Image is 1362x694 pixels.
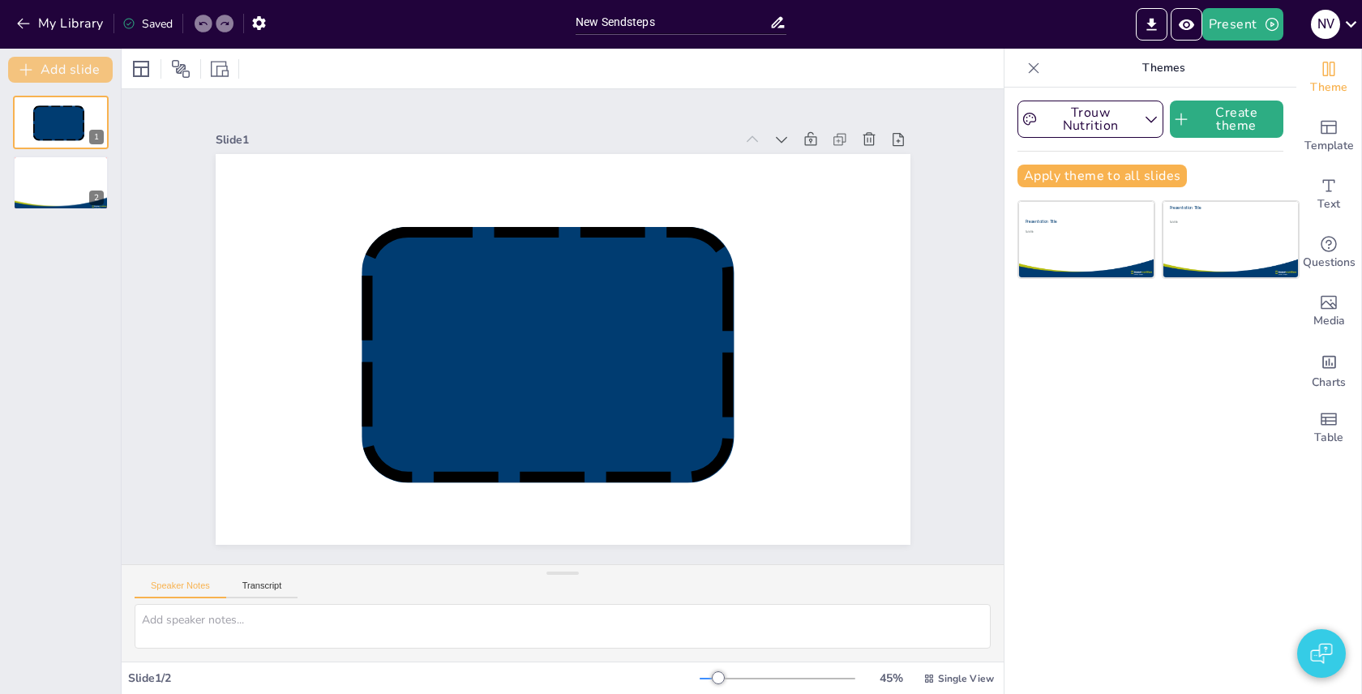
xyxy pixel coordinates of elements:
[1303,254,1356,272] span: Questions
[938,672,994,685] span: Single View
[226,580,298,598] button: Transcript
[1171,8,1202,41] button: Preview Presentation
[576,11,769,34] input: Insert title
[1304,137,1354,155] span: Template
[1296,282,1361,341] div: Add images, graphics, shapes or video
[1310,79,1347,96] span: Theme
[1026,219,1105,225] div: Presentation Title
[135,580,226,598] button: Speaker Notes
[1296,399,1361,457] div: Add a table
[1296,107,1361,165] div: Add ready made slides
[1313,312,1345,330] span: Media
[1202,8,1283,41] button: Present
[122,16,173,32] div: Saved
[12,11,110,36] button: My Library
[1314,429,1343,447] span: Table
[13,96,109,149] div: 1
[1296,165,1361,224] div: Add text boxes
[391,506,910,521] div: Slide 1
[1311,10,1340,39] div: N V
[1170,205,1281,211] div: Presentation Title
[872,670,910,686] div: 45 %
[89,130,104,144] div: 1
[89,191,104,205] div: 2
[171,59,191,79] span: Position
[1170,221,1281,224] div: Subtitle
[128,670,700,686] div: Slide 1 / 2
[13,156,109,209] div: 2
[8,57,113,83] button: Add slide
[1296,224,1361,282] div: Get real-time input from your audience
[1026,230,1105,233] div: Subtitle
[1312,374,1346,392] span: Charts
[208,56,232,82] div: Resize presentation
[1170,101,1283,138] button: Create theme
[1017,101,1163,138] button: Trouw Nutrition
[1317,195,1340,213] span: Text
[128,56,154,82] div: Layout
[1296,341,1361,399] div: Add charts and graphs
[1296,49,1361,107] div: Change the overall theme
[1311,8,1340,41] button: N V
[1136,8,1167,41] button: Export to PowerPoint
[1047,49,1280,88] p: Themes
[1017,165,1187,187] button: Apply theme to all slides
